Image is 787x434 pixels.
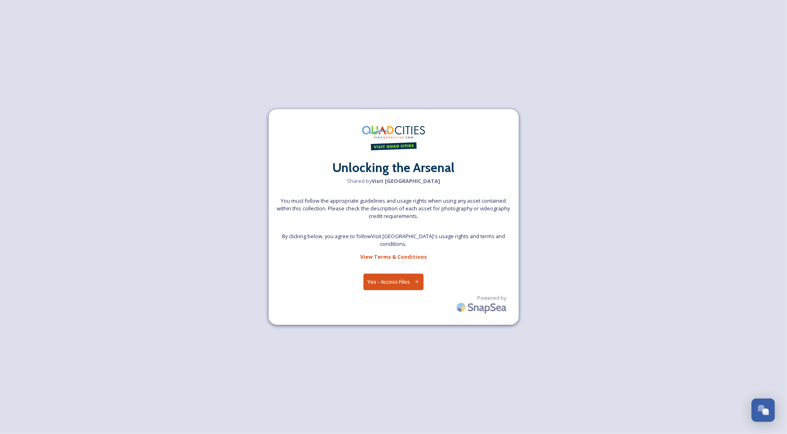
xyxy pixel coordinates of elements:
strong: Visit [GEOGRAPHIC_DATA] [372,177,440,185]
button: Open Chat [752,399,775,422]
strong: View Terms & Conditions [360,253,427,260]
span: By clicking below, you agree to follow Visit [GEOGRAPHIC_DATA] 's usage rights and terms and cond... [277,233,511,248]
a: View Terms & Conditions [360,252,427,262]
span: Shared by [347,177,440,185]
button: Yes - Access Files [363,274,424,290]
h2: Unlocking the Arsenal [332,158,455,177]
span: Powered by [478,294,507,302]
span: You must follow the appropriate guidelines and usage rights when using any asset contained within... [277,197,511,220]
img: QCCVB_VISIT_horiz_logo_4c_tagline_122019.svg [353,117,434,158]
img: SnapSea Logo [454,298,511,317]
